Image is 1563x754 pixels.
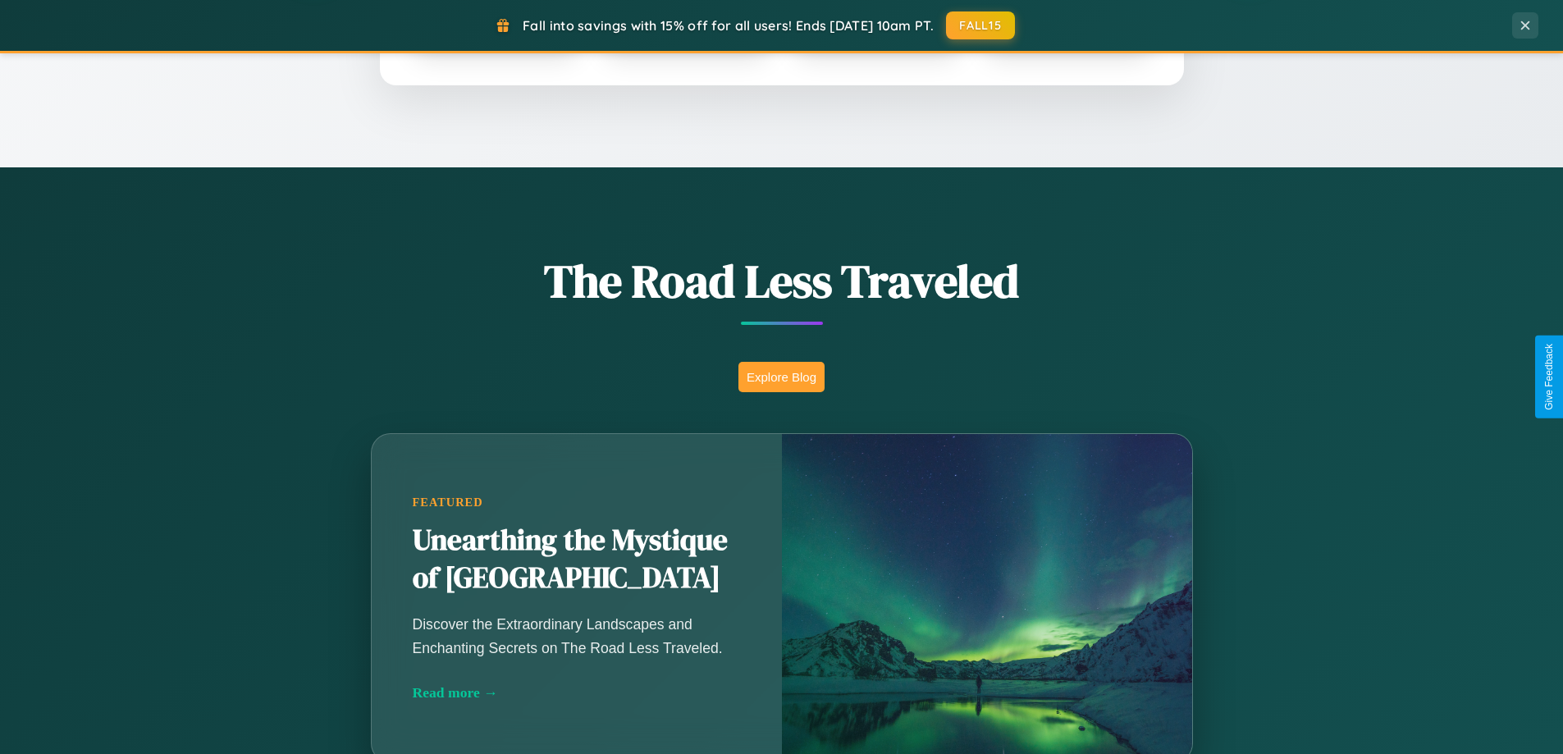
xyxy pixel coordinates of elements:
div: Read more → [413,684,741,701]
button: Explore Blog [738,362,825,392]
h2: Unearthing the Mystique of [GEOGRAPHIC_DATA] [413,522,741,597]
button: FALL15 [946,11,1015,39]
h1: The Road Less Traveled [290,249,1274,313]
p: Discover the Extraordinary Landscapes and Enchanting Secrets on The Road Less Traveled. [413,613,741,659]
div: Give Feedback [1543,344,1555,410]
div: Featured [413,496,741,510]
span: Fall into savings with 15% off for all users! Ends [DATE] 10am PT. [523,17,934,34]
